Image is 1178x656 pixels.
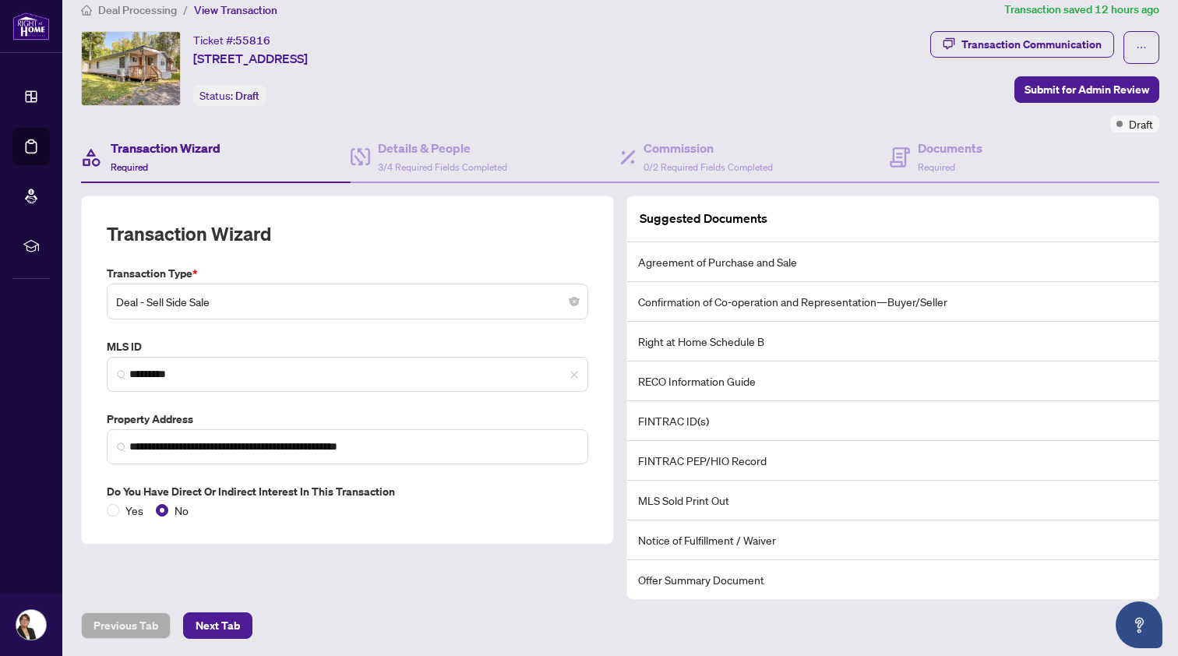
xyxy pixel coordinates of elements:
[193,31,270,49] div: Ticket #:
[235,34,270,48] span: 55816
[644,139,773,157] h4: Commission
[627,520,1159,560] li: Notice of Fulfillment / Waiver
[183,612,252,639] button: Next Tab
[81,612,171,639] button: Previous Tab
[117,443,126,452] img: search_icon
[168,502,195,519] span: No
[627,401,1159,441] li: FINTRAC ID(s)
[918,161,955,173] span: Required
[1004,1,1159,19] article: Transaction saved 12 hours ago
[12,12,50,41] img: logo
[107,483,588,500] label: Do you have direct or indirect interest in this transaction
[193,85,266,106] div: Status:
[98,3,177,17] span: Deal Processing
[235,89,259,103] span: Draft
[930,31,1114,58] button: Transaction Communication
[1129,115,1153,132] span: Draft
[111,161,148,173] span: Required
[378,139,507,157] h4: Details & People
[1014,76,1159,103] button: Submit for Admin Review
[627,282,1159,322] li: Confirmation of Co-operation and Representation—Buyer/Seller
[1136,42,1147,53] span: ellipsis
[107,338,588,355] label: MLS ID
[1116,601,1162,648] button: Open asap
[16,610,46,640] img: Profile Icon
[196,613,240,638] span: Next Tab
[640,209,767,228] article: Suggested Documents
[82,32,180,105] img: IMG-X12399108_1.jpg
[107,221,271,246] h2: Transaction Wizard
[627,560,1159,599] li: Offer Summary Document
[194,3,277,17] span: View Transaction
[111,139,220,157] h4: Transaction Wizard
[117,370,126,379] img: search_icon
[119,502,150,519] span: Yes
[627,242,1159,282] li: Agreement of Purchase and Sale
[918,139,982,157] h4: Documents
[627,441,1159,481] li: FINTRAC PEP/HIO Record
[627,322,1159,362] li: Right at Home Schedule B
[183,1,188,19] li: /
[644,161,773,173] span: 0/2 Required Fields Completed
[570,370,579,379] span: close
[627,362,1159,401] li: RECO Information Guide
[961,32,1102,57] div: Transaction Communication
[107,411,588,428] label: Property Address
[627,481,1159,520] li: MLS Sold Print Out
[81,5,92,16] span: home
[1025,77,1149,102] span: Submit for Admin Review
[193,49,308,68] span: [STREET_ADDRESS]
[107,265,588,282] label: Transaction Type
[116,287,579,316] span: Deal - Sell Side Sale
[570,297,579,306] span: close-circle
[378,161,507,173] span: 3/4 Required Fields Completed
